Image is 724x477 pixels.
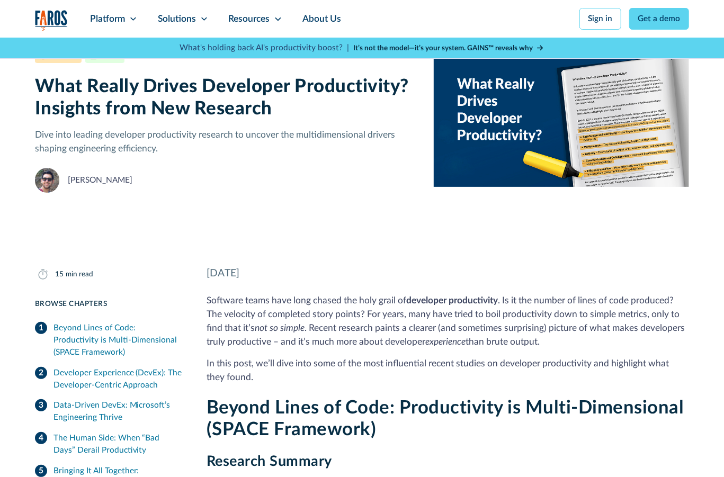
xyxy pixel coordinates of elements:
div: min read [66,269,93,280]
img: Logo of the analytics and reporting company Faros. [35,10,68,31]
div: 15 [55,269,64,280]
a: Sign in [579,8,621,30]
div: Resources [229,12,270,26]
strong: It’s not the model—it’s your system. GAINS™ reveals why [353,44,533,52]
a: The Human Side: When “Bad Days” Derail Productivity [35,428,182,461]
strong: Beyond Lines of Code: Productivity is Multi-Dimensional (SPACE Framework) [207,399,684,439]
h3: Research Summary [207,453,689,470]
div: Browse Chapters [35,299,182,309]
div: Data-Driven DevEx: Microsoft’s Engineering Thrive [53,399,182,424]
a: home [35,10,68,31]
div: Beyond Lines of Code: Productivity is Multi-Dimensional (SPACE Framework) [53,322,182,358]
a: Beyond Lines of Code: Productivity is Multi-Dimensional (SPACE Framework) [35,318,182,363]
p: What's holding back AI's productivity boost? | [180,42,350,54]
a: It’s not the model—it’s your system. GAINS™ reveals why [353,43,544,53]
em: experience [425,337,466,346]
img: a light blue background, with the title of the blog on the left, and a partially displayed book o... [434,48,689,192]
div: [DATE] [207,266,689,281]
div: [PERSON_NAME] [68,174,132,186]
p: Software teams have long chased the holy grail of . Is it the number of lines of code produced? T... [207,294,689,349]
h1: What Really Drives Developer Productivity? Insights from New Research [35,76,418,120]
p: Dive into leading developer productivity research to uncover the multidimensional drivers shaping... [35,128,418,156]
div: Solutions [158,12,196,26]
div: The Human Side: When “Bad Days” Derail Productivity [53,432,182,456]
a: Data-Driven DevEx: Microsoft’s Engineering Thrive [35,395,182,428]
a: Developer Experience (DevEx): The Developer-Centric Approach [35,363,182,395]
strong: developer productivity [406,296,498,305]
a: Get a demo [629,8,689,30]
div: Developer Experience (DevEx): The Developer-Centric Approach [53,367,182,391]
img: Ron Meldiner [35,168,59,192]
p: In this post, we’ll dive into some of the most influential recent studies on developer productivi... [207,357,689,384]
em: not so simple [255,323,305,332]
div: Platform [90,12,125,26]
